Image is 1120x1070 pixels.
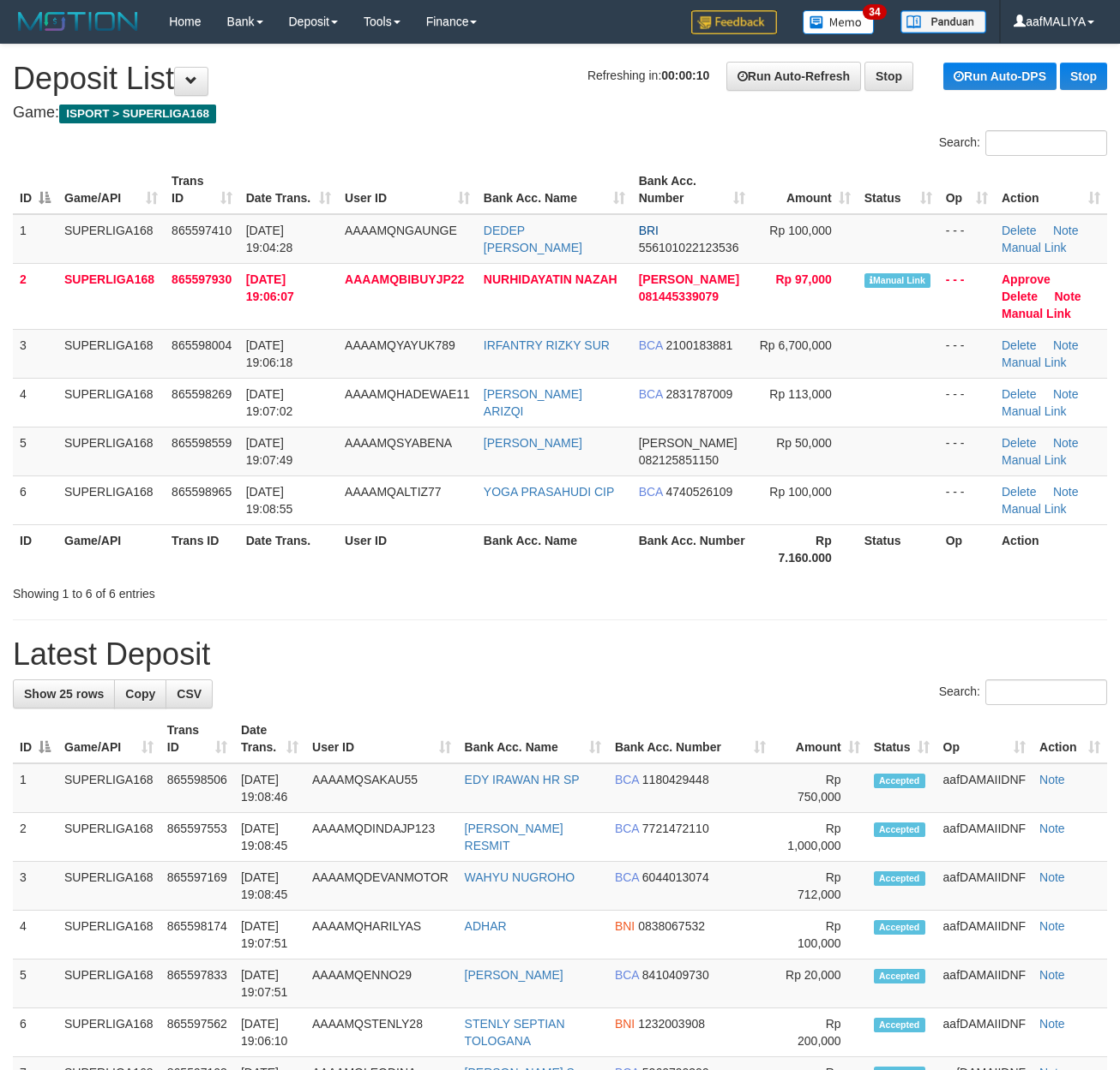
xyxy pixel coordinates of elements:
th: Game/API [57,524,165,573]
a: Manual Link [1002,453,1067,467]
a: NURHIDAYATIN NAZAH [484,272,617,286]
th: Bank Acc. Name: activate to sort column ascending [458,714,608,763]
td: aafDAMAIIDNF [936,959,1033,1008]
a: Manual Link [1002,502,1067,516]
span: Copy 0838067532 to clipboard [638,919,705,933]
th: ID: activate to sort column descending [13,714,57,763]
a: Manual Link [1002,404,1067,418]
a: Note [1053,338,1079,352]
td: 1 [13,763,57,813]
td: 3 [13,329,57,378]
td: 865597169 [160,862,234,911]
td: SUPERLIGA168 [57,475,165,524]
span: Refreshing in: [587,69,709,82]
span: 865598004 [172,338,232,352]
th: Status: activate to sort column ascending [858,165,939,214]
td: SUPERLIGA168 [57,1008,160,1057]
span: Manually Linked [864,273,930,288]
th: Bank Acc. Number [632,524,753,573]
span: Copy [125,687,155,701]
a: Note [1039,773,1065,786]
td: SUPERLIGA168 [57,427,165,475]
a: [PERSON_NAME] RESMIT [465,822,563,852]
span: Accepted [874,1018,925,1032]
span: ISPORT > SUPERLIGA168 [59,105,216,123]
a: CSV [166,679,213,708]
td: 2 [13,263,57,329]
span: [DATE] 19:08:55 [246,485,293,516]
td: SUPERLIGA168 [57,911,160,959]
td: 5 [13,427,57,475]
a: Manual Link [1002,241,1067,254]
td: aafDAMAIIDNF [936,911,1033,959]
a: Stop [864,62,913,91]
div: Showing 1 to 6 of 6 entries [13,578,454,602]
a: Note [1053,485,1079,499]
th: Op: activate to sort column ascending [936,714,1033,763]
a: ADHAR [465,919,507,933]
a: Run Auto-DPS [943,63,1057,90]
span: Copy 4740526109 to clipboard [666,485,733,499]
a: Delete [1002,224,1036,237]
a: EDY IRAWAN HR SP [465,773,580,786]
a: Show 25 rows [13,679,115,708]
span: Copy 081445339079 to clipboard [639,290,719,303]
span: Copy 556101022123536 to clipboard [639,241,739,254]
img: MOTION_logo.png [13,9,143,34]
span: Rp 6,700,000 [760,338,832,352]
td: Rp 100,000 [773,911,867,959]
td: 3 [13,862,57,911]
th: Amount: activate to sort column ascending [752,165,857,214]
span: AAAAMQALTIZ77 [345,485,442,499]
td: 865597553 [160,813,234,862]
a: Delete [1002,338,1036,352]
span: CSV [177,687,202,701]
span: BCA [615,822,639,835]
span: [PERSON_NAME] [639,436,738,450]
th: ID [13,524,57,573]
td: 865597833 [160,959,234,1008]
td: SUPERLIGA168 [57,329,165,378]
img: Feedback.jpg [691,10,777,34]
th: Date Trans.: activate to sort column ascending [239,165,338,214]
span: Copy 1180429448 to clipboard [642,773,709,786]
a: Delete [1002,290,1038,303]
a: Copy [114,679,166,708]
span: AAAAMQHADEWAE11 [345,387,470,401]
td: SUPERLIGA168 [57,813,160,862]
td: [DATE] 19:08:45 [234,813,305,862]
span: Accepted [874,822,925,837]
span: 865598965 [172,485,232,499]
label: Search: [939,130,1107,156]
td: aafDAMAIIDNF [936,862,1033,911]
td: [DATE] 19:08:45 [234,862,305,911]
th: Op: activate to sort column ascending [939,165,995,214]
td: 6 [13,1008,57,1057]
th: Bank Acc. Name [477,524,632,573]
a: STENLY SEPTIAN TOLOGANA [465,1017,565,1048]
label: Search: [939,679,1107,705]
th: Amount: activate to sort column ascending [773,714,867,763]
th: Bank Acc. Number: activate to sort column ascending [608,714,773,763]
a: [PERSON_NAME] [484,436,582,450]
th: User ID [338,524,477,573]
a: Note [1039,1017,1065,1031]
th: User ID: activate to sort column ascending [338,165,477,214]
th: Bank Acc. Name: activate to sort column ascending [477,165,632,214]
h1: Latest Deposit [13,637,1107,672]
h1: Deposit List [13,62,1107,96]
span: [DATE] 19:06:18 [246,338,293,369]
a: Manual Link [1002,307,1071,320]
span: BCA [615,773,639,786]
span: AAAAMQSYABENA [345,436,452,450]
input: Search: [985,130,1107,156]
td: [DATE] 19:08:46 [234,763,305,813]
th: Trans ID: activate to sort column ascending [160,714,234,763]
span: [PERSON_NAME] [639,272,739,286]
span: Copy 2100183881 to clipboard [666,338,733,352]
td: AAAAMQHARILYAS [305,911,458,959]
span: Accepted [874,969,925,983]
span: AAAAMQYAYUK789 [345,338,455,352]
span: Rp 50,000 [776,436,832,450]
td: Rp 200,000 [773,1008,867,1057]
